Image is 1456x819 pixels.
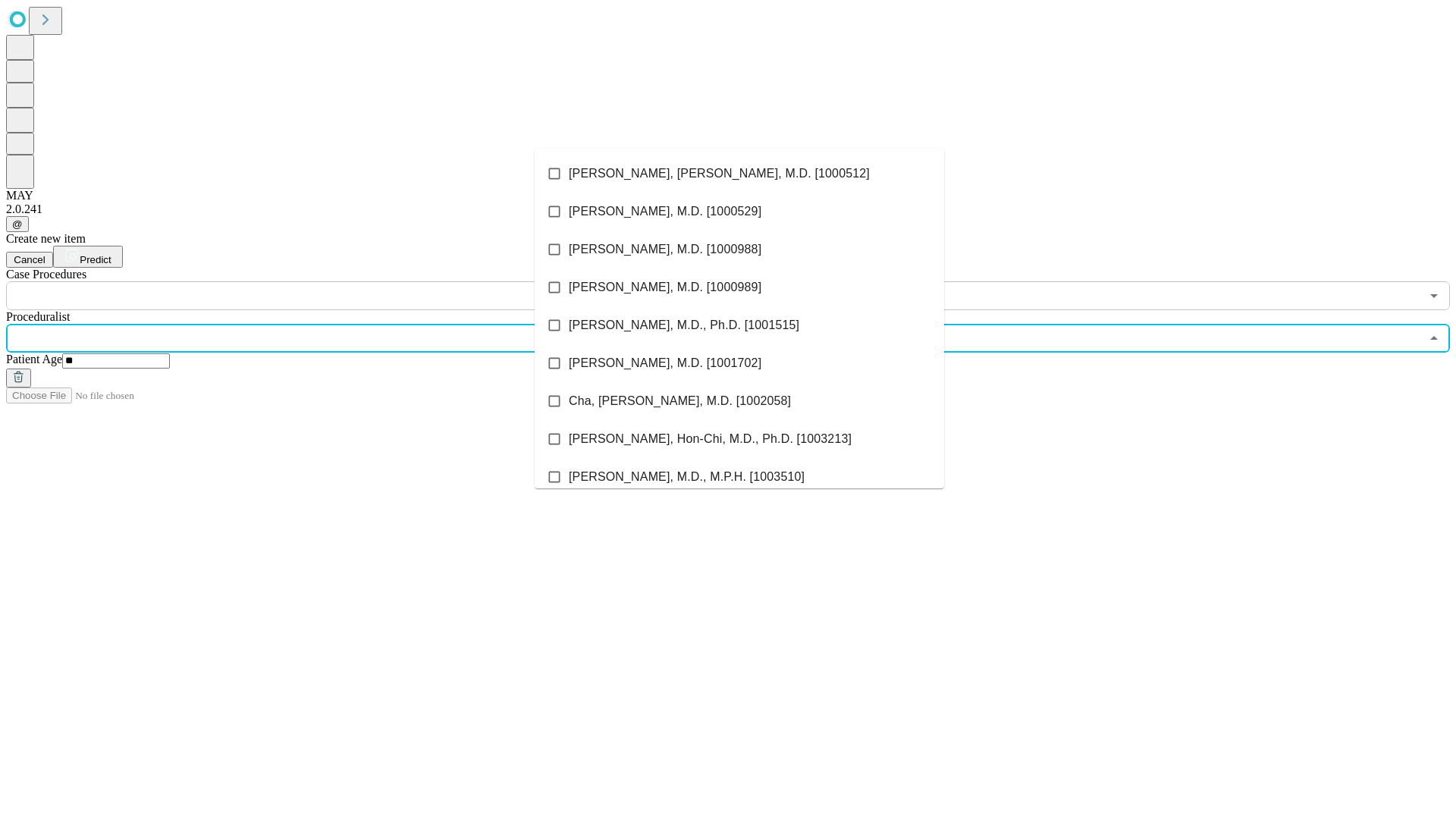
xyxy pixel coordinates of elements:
[569,392,791,410] span: Cha, [PERSON_NAME], M.D. [1002058]
[6,232,86,245] span: Create new item
[569,165,870,183] span: [PERSON_NAME], [PERSON_NAME], M.D. [1000512]
[569,354,761,372] span: [PERSON_NAME], M.D. [1001702]
[569,240,761,259] span: [PERSON_NAME], M.D. [1000988]
[6,189,1450,202] div: MAY
[6,310,70,323] span: Proceduralist
[569,202,761,221] span: [PERSON_NAME], M.D. [1000529]
[1423,285,1445,306] button: Open
[6,268,86,281] span: Scheduled Procedure
[569,468,805,486] span: [PERSON_NAME], M.D., M.P.H. [1003510]
[6,216,29,232] button: @
[14,254,45,265] span: Cancel
[569,316,799,334] span: [PERSON_NAME], M.D., Ph.D. [1001515]
[569,430,852,448] span: [PERSON_NAME], Hon-Chi, M.D., Ph.D. [1003213]
[12,218,23,230] span: @
[6,353,62,366] span: Patient Age
[6,202,1450,216] div: 2.0.241
[80,254,111,265] span: Predict
[6,252,53,268] button: Cancel
[569,278,761,297] span: [PERSON_NAME], M.D. [1000989]
[1423,328,1445,349] button: Close
[53,246,123,268] button: Predict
